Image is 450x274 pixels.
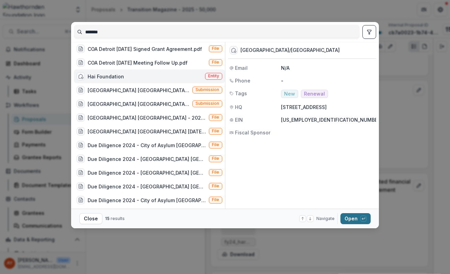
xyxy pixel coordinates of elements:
span: New [284,91,295,97]
span: File [212,46,219,51]
span: Navigate [316,216,335,222]
span: Fiscal Sponsor [235,129,270,136]
span: File [212,184,219,188]
div: Hai Foundation [88,73,124,80]
div: Due Diligence 2024 - City of Asylum [GEOGRAPHIC_DATA]/Residency Budget - Google Sheets.pdf [88,197,206,204]
span: results [111,216,125,221]
span: EIN [235,116,243,123]
span: Renewal [304,91,325,97]
span: File [212,170,219,175]
span: Tags [235,90,247,97]
span: Entity [208,74,219,78]
div: [GEOGRAPHIC_DATA]/[GEOGRAPHIC_DATA] [240,47,340,53]
div: [GEOGRAPHIC_DATA] [GEOGRAPHIC_DATA] - 2024 - 25,000 [88,100,190,108]
span: File [212,156,219,161]
div: Due Diligence 2024 - [GEOGRAPHIC_DATA] [GEOGRAPHIC_DATA]/Residency Budget_Taimaa & Tareq - Google... [88,155,206,163]
div: Due Diligence 2024 - City of Asylum [GEOGRAPHIC_DATA]/City Of Asylum_501c3.pdf [88,142,206,149]
button: toggle filters [362,25,376,39]
span: HQ [235,103,242,111]
span: Phone [235,77,250,84]
p: N/A [281,64,375,72]
div: Due Diligence 2024 - [GEOGRAPHIC_DATA] [GEOGRAPHIC_DATA]/[GEOGRAPHIC_DATA] [GEOGRAPHIC_DATA] Oper... [88,169,206,176]
button: Close [79,213,102,224]
div: COA Detroit [DATE] Meeting Follow Up.pdf [88,59,188,66]
span: File [212,115,219,120]
span: Submission [195,101,219,106]
button: Open [340,213,371,224]
div: COA Detroit [DATE] Signed Grant Agreement.pdf [88,45,202,53]
p: [US_EMPLOYER_IDENTIFICATION_NUMBER] [281,116,382,123]
span: 15 [105,216,110,221]
span: File [212,60,219,65]
span: File [212,142,219,147]
div: [GEOGRAPHIC_DATA] [GEOGRAPHIC_DATA] - 2025 - 25,000 [88,87,190,94]
span: File [212,129,219,133]
span: Submission [195,87,219,92]
div: [GEOGRAPHIC_DATA] [GEOGRAPHIC_DATA] - 2024 Domestic Invitation.docx [88,114,206,121]
p: - [281,77,375,84]
span: File [212,197,219,202]
span: Email [235,64,248,72]
p: [STREET_ADDRESS] [281,103,375,111]
div: [GEOGRAPHIC_DATA] [GEOGRAPHIC_DATA] [DATE] Invitation.pdf [88,128,206,135]
div: Due Diligence 2024 - [GEOGRAPHIC_DATA] [GEOGRAPHIC_DATA]/COA [GEOGRAPHIC_DATA] [DATE] Due Diligen... [88,183,206,190]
